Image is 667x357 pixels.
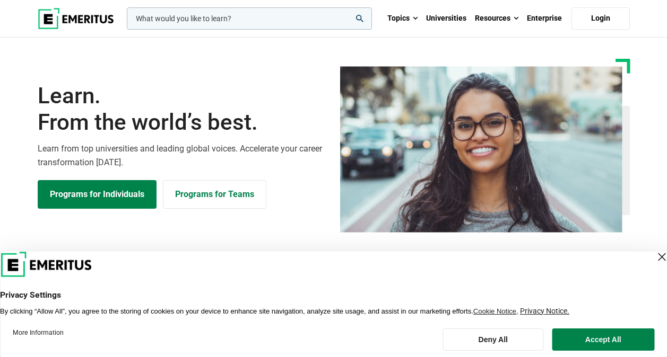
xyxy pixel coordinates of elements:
[340,66,622,233] img: Learn from the world's best
[38,83,327,136] h1: Learn.
[127,7,372,30] input: woocommerce-product-search-field-0
[571,7,630,30] a: Login
[38,142,327,169] p: Learn from top universities and leading global voices. Accelerate your career transformation [DATE].
[38,180,157,209] a: Explore Programs
[163,180,266,209] a: Explore for Business
[38,109,327,136] span: From the world’s best.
